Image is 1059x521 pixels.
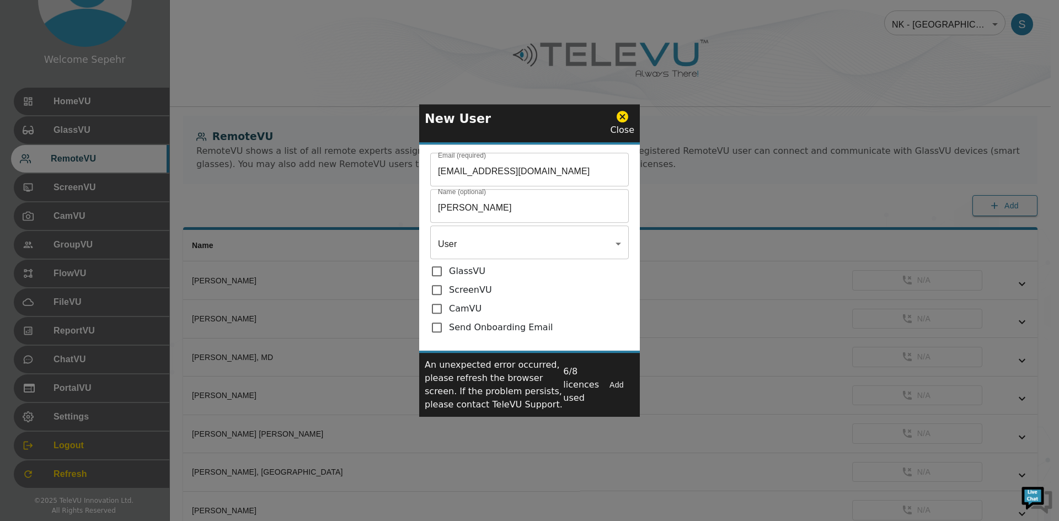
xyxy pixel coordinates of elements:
[449,283,492,297] p: ScreenVU
[563,365,599,405] div: 6 / 8 licences used
[57,58,185,72] div: Chat with us now
[599,375,634,395] button: Add
[419,351,640,417] div: An unexpected error occurred, please refresh the browser screen. If the problem persists, please ...
[449,265,485,278] p: GlassVU
[19,51,46,79] img: d_736959983_company_1615157101543_736959983
[449,302,482,315] p: CamVU
[430,228,629,259] div: User
[449,321,553,334] p: Send Onboarding Email
[425,110,491,128] p: New User
[6,301,210,340] textarea: Type your message and hit 'Enter'
[610,110,634,137] div: Close
[64,139,152,250] span: We're online!
[1020,482,1053,515] img: Chat Widget
[181,6,207,32] div: Minimize live chat window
